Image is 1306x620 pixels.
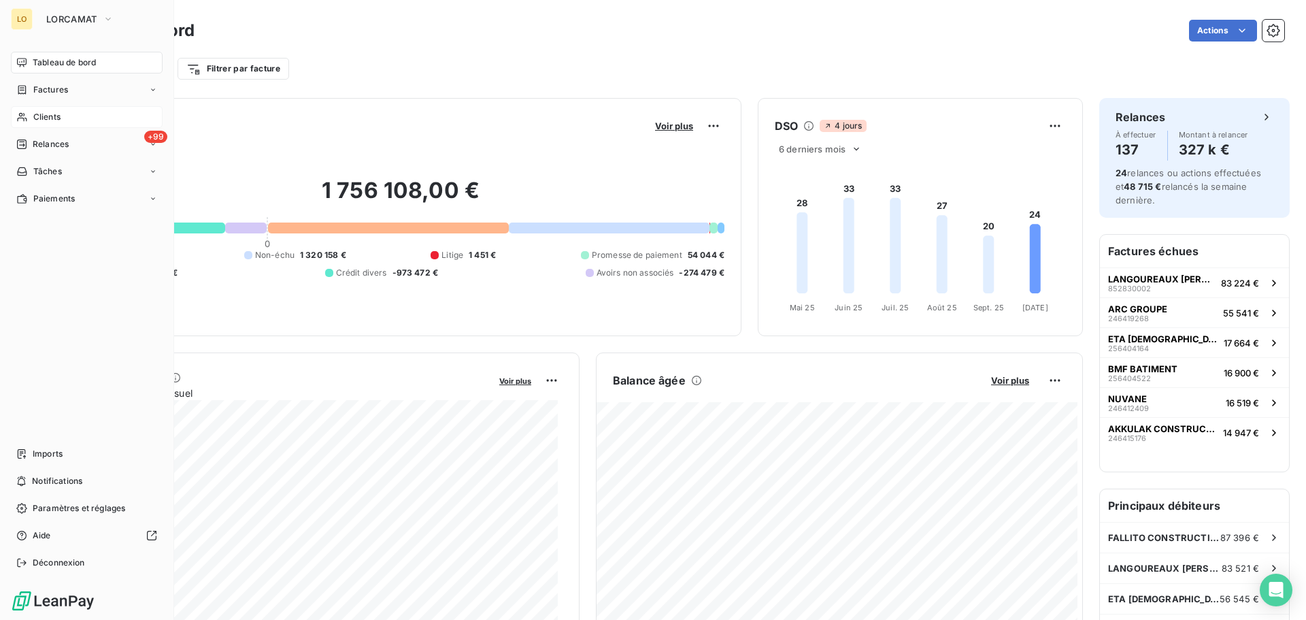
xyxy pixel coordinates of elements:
button: Actions [1189,20,1257,42]
span: 83 224 € [1221,278,1259,289]
button: BMF BATIMENT25640452216 900 € [1100,357,1289,387]
span: Litige [441,249,463,261]
button: Voir plus [651,120,697,132]
span: Imports [33,448,63,460]
h6: Factures échues [1100,235,1289,267]
span: 54 044 € [688,249,724,261]
span: Voir plus [655,120,693,131]
span: AKKULAK CONSTRUCTION [1108,423,1218,434]
h6: Relances [1116,109,1165,125]
tspan: Juil. 25 [882,303,909,312]
span: Non-échu [255,249,295,261]
span: Déconnexion [33,557,85,569]
span: Crédit divers [336,267,387,279]
h6: Balance âgée [613,372,686,389]
button: ETA [DEMOGRAPHIC_DATA]25640416417 664 € [1100,327,1289,357]
span: 1 451 € [469,249,496,261]
button: Voir plus [987,374,1033,387]
button: LANGOUREAUX [PERSON_NAME]85283000283 224 € [1100,267,1289,297]
span: 83 521 € [1222,563,1259,574]
span: Promesse de paiement [592,249,682,261]
span: Clients [33,111,61,123]
div: Open Intercom Messenger [1260,574,1292,606]
span: 55 541 € [1223,308,1259,319]
span: 16 519 € [1226,397,1259,408]
span: 256404522 [1108,374,1151,382]
h6: Principaux débiteurs [1100,489,1289,522]
span: 48 715 € [1124,181,1161,192]
img: Logo LeanPay [11,590,95,612]
span: 852830002 [1108,284,1151,293]
span: LORCAMAT [46,14,97,25]
div: LO [11,8,33,30]
h2: 1 756 108,00 € [77,177,724,218]
span: 246419268 [1108,314,1149,323]
span: Voir plus [499,376,531,386]
span: 1 320 158 € [300,249,346,261]
span: Tableau de bord [33,56,96,69]
span: ETA [DEMOGRAPHIC_DATA] [1108,333,1218,344]
span: +99 [144,131,167,143]
h4: 327 k € [1179,139,1248,161]
a: Aide [11,525,163,546]
span: À effectuer [1116,131,1156,139]
span: Chiffre d'affaires mensuel [77,386,490,400]
span: Relances [33,138,69,150]
span: Paiements [33,193,75,205]
span: Factures [33,84,68,96]
span: Paramètres et réglages [33,502,125,515]
span: 14 947 € [1223,427,1259,438]
span: NUVANE [1108,393,1147,404]
span: Aide [33,529,51,542]
span: LANGOUREAUX [PERSON_NAME] [1108,563,1222,574]
span: LANGOUREAUX [PERSON_NAME] [1108,274,1216,284]
span: 256404164 [1108,344,1149,353]
span: 24 [1116,167,1127,178]
span: 56 545 € [1220,593,1259,604]
h4: 137 [1116,139,1156,161]
span: ARC GROUPE [1108,304,1167,314]
span: 246415176 [1108,434,1146,442]
span: Notifications [32,475,82,487]
tspan: Sept. 25 [973,303,1004,312]
button: NUVANE24641240916 519 € [1100,387,1289,417]
span: Tâches [33,165,62,178]
span: -274 479 € [679,267,724,279]
span: Montant à relancer [1179,131,1248,139]
span: ETA [DEMOGRAPHIC_DATA] [1108,593,1220,604]
span: 17 664 € [1224,338,1259,348]
span: 246412409 [1108,404,1149,412]
button: AKKULAK CONSTRUCTION24641517614 947 € [1100,417,1289,447]
tspan: Juin 25 [835,303,863,312]
tspan: [DATE] [1022,303,1048,312]
button: Voir plus [495,374,535,387]
span: 6 derniers mois [779,144,845,154]
span: 4 jours [820,120,866,132]
tspan: Mai 25 [790,303,815,312]
span: 0 [265,238,270,249]
tspan: Août 25 [927,303,957,312]
span: relances ou actions effectuées et relancés la semaine dernière. [1116,167,1261,206]
span: -973 472 € [392,267,439,279]
span: 87 396 € [1220,532,1259,543]
h6: DSO [775,118,798,134]
span: BMF BATIMENT [1108,363,1177,374]
span: FALLITO CONSTRUCTIONS [1108,532,1220,543]
button: Filtrer par facture [178,58,289,80]
span: Avoirs non associés [597,267,674,279]
button: ARC GROUPE24641926855 541 € [1100,297,1289,327]
span: 16 900 € [1224,368,1259,378]
span: Voir plus [991,375,1029,386]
